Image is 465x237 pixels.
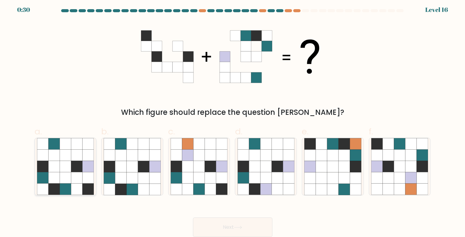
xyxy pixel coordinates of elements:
div: Level 16 [425,5,448,14]
div: Which figure should replace the question [PERSON_NAME]? [38,107,427,118]
button: Next [193,217,272,237]
span: c. [168,126,175,137]
span: b. [101,126,109,137]
span: e. [302,126,308,137]
div: 0:30 [17,5,30,14]
span: f. [369,126,373,137]
span: a. [35,126,42,137]
span: d. [235,126,242,137]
